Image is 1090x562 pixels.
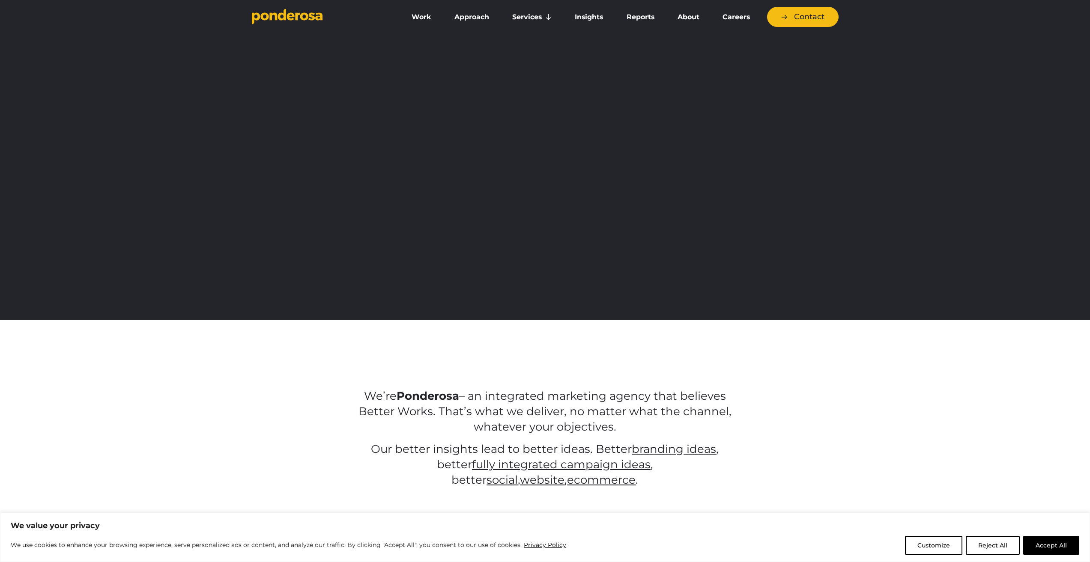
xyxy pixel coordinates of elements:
[252,9,389,26] a: Go to homepage
[11,540,567,550] p: We use cookies to enhance your browsing experience, serve personalized ads or content, and analyz...
[352,442,738,488] p: Our better insights lead to better ideas. Better , better , better , , .
[397,389,459,403] strong: Ponderosa
[567,473,636,487] a: ecommerce
[11,520,1079,531] p: We value your privacy
[487,473,518,487] a: social
[767,7,839,27] a: Contact
[352,389,738,435] p: We’re – an integrated marketing agency that believes Better Works. That’s what we deliver, no mat...
[632,442,716,456] a: branding ideas
[565,8,613,26] a: Insights
[1023,536,1079,555] button: Accept All
[523,540,567,550] a: Privacy Policy
[905,536,962,555] button: Customize
[713,8,760,26] a: Careers
[472,458,651,471] a: fully integrated campaign ideas
[520,473,564,487] a: website
[668,8,709,26] a: About
[617,8,664,26] a: Reports
[445,8,499,26] a: Approach
[502,8,561,26] a: Services
[402,8,441,26] a: Work
[966,536,1020,555] button: Reject All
